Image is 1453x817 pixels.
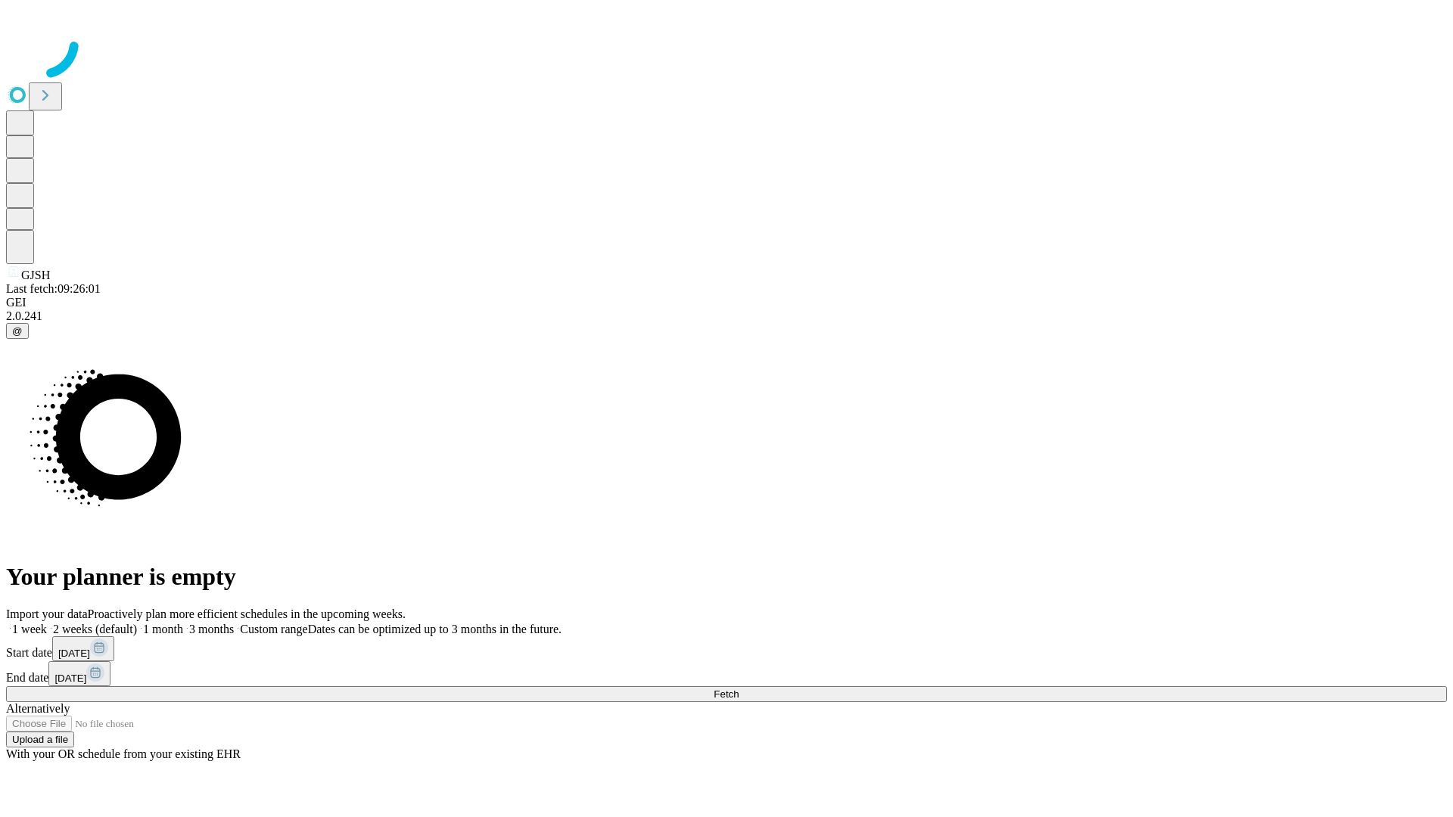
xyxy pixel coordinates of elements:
[6,661,1447,686] div: End date
[12,325,23,337] span: @
[189,623,234,635] span: 3 months
[58,648,90,659] span: [DATE]
[48,661,110,686] button: [DATE]
[6,732,74,747] button: Upload a file
[240,623,307,635] span: Custom range
[6,309,1447,323] div: 2.0.241
[12,623,47,635] span: 1 week
[143,623,183,635] span: 1 month
[6,607,88,620] span: Import your data
[6,296,1447,309] div: GEI
[88,607,406,620] span: Proactively plan more efficient schedules in the upcoming weeks.
[53,623,137,635] span: 2 weeks (default)
[6,747,241,760] span: With your OR schedule from your existing EHR
[6,323,29,339] button: @
[714,688,739,700] span: Fetch
[52,636,114,661] button: [DATE]
[308,623,562,635] span: Dates can be optimized up to 3 months in the future.
[6,563,1447,591] h1: Your planner is empty
[6,636,1447,661] div: Start date
[21,269,50,281] span: GJSH
[6,282,101,295] span: Last fetch: 09:26:01
[54,673,86,684] span: [DATE]
[6,702,70,715] span: Alternatively
[6,686,1447,702] button: Fetch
